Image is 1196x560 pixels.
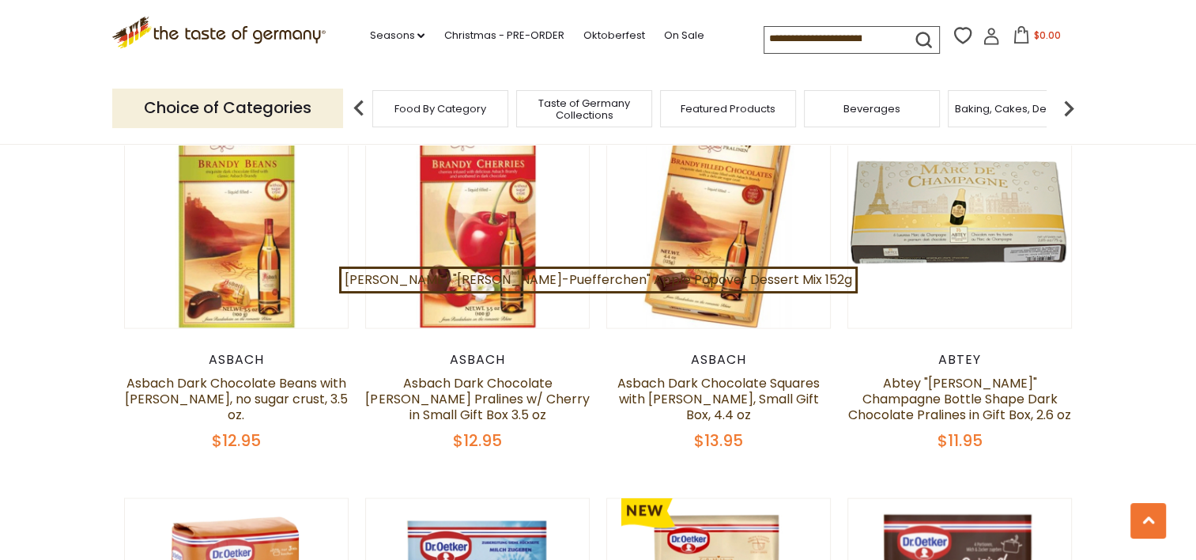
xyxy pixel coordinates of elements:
[955,103,1077,115] a: Baking, Cakes, Desserts
[1033,28,1060,42] span: $0.00
[394,103,486,115] a: Food By Category
[339,267,858,293] a: [PERSON_NAME] "[PERSON_NAME]-Puefferchen" Apple Popover Dessert Mix 152g
[343,93,375,124] img: previous arrow
[938,429,983,452] span: $11.95
[365,352,590,368] div: Asbach
[606,352,832,368] div: Asbach
[663,27,704,44] a: On Sale
[848,104,1072,328] img: Abtey "Marc de Champagne" Champagne Bottle Shape Dark Chocolate Pralines in Gift Box, 2.6 oz
[112,89,343,127] p: Choice of Categories
[443,27,564,44] a: Christmas - PRE-ORDER
[212,429,261,452] span: $12.95
[848,374,1071,424] a: Abtey "[PERSON_NAME]" Champagne Bottle Shape Dark Chocolate Pralines in Gift Box, 2.6 oz
[366,104,590,328] img: Asbach Dark Chocolate Brandy Pralines w/ Cherry in Small Gift Box 3.5 oz
[1053,93,1085,124] img: next arrow
[125,374,348,424] a: Asbach Dark Chocolate Beans with [PERSON_NAME], no sugar crust, 3.5 oz.
[607,104,831,328] img: Asbach Dark Chocolate Squares with Brandy, Small Gift Box, 4.4 oz
[365,374,589,424] a: Asbach Dark Chocolate [PERSON_NAME] Pralines w/ Cherry in Small Gift Box 3.5 oz
[1003,26,1070,50] button: $0.00
[369,27,424,44] a: Seasons
[681,103,775,115] a: Featured Products
[453,429,502,452] span: $12.95
[583,27,644,44] a: Oktoberfest
[617,374,820,424] a: Asbach Dark Chocolate Squares with [PERSON_NAME], Small Gift Box, 4.4 oz
[124,352,349,368] div: Asbach
[847,352,1073,368] div: Abtey
[694,429,743,452] span: $13.95
[843,103,900,115] a: Beverages
[521,97,647,121] a: Taste of Germany Collections
[125,104,349,328] img: Asbach Dark Chocolate Beans with Brandy, no sugar crust, 3.5 oz.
